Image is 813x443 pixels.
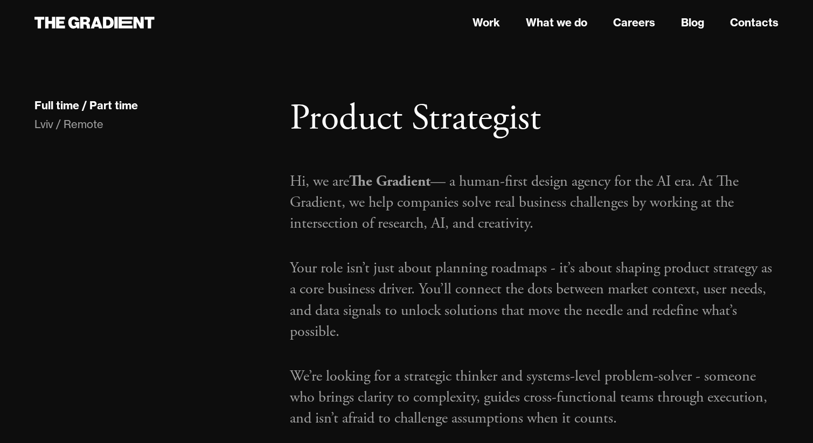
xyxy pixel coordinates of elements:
div: Full time / Part time [34,99,138,112]
a: What we do [526,15,587,31]
p: Hi, we are — a human-first design agency for the AI era. At The Gradient, we help companies solve... [290,171,779,235]
a: Careers [613,15,655,31]
p: We’re looking for a strategic thinker and systems-level problem-solver - someone who brings clari... [290,366,779,430]
p: Your role isn’t just about planning roadmaps - it’s about shaping product strategy as a core busi... [290,258,779,342]
h1: Product Strategist [290,97,779,141]
a: Contacts [730,15,779,31]
strong: The Gradient [349,172,430,191]
div: Lviv / Remote [34,117,268,132]
a: Work [472,15,500,31]
a: Blog [681,15,704,31]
